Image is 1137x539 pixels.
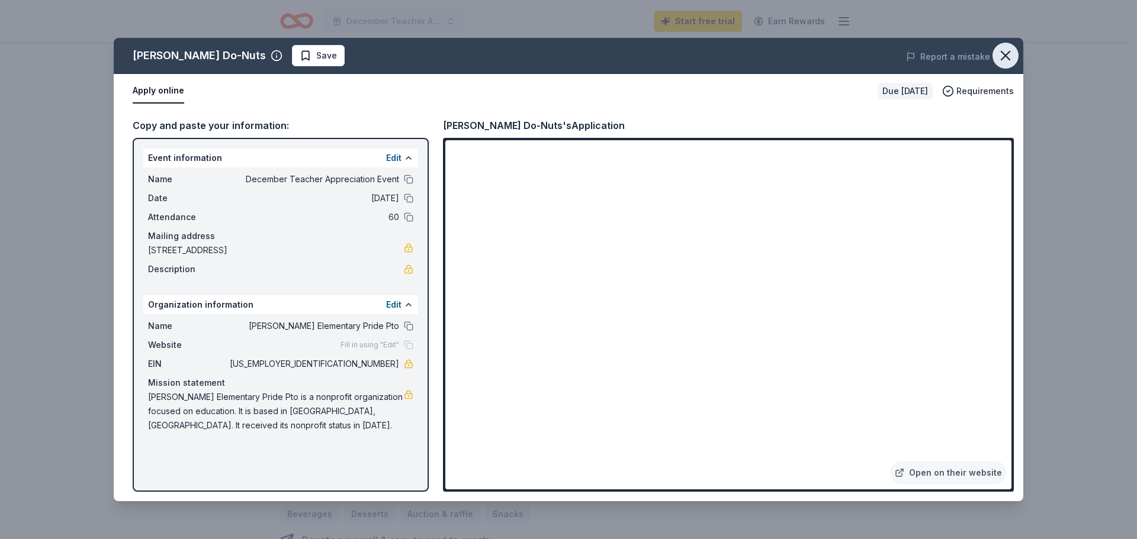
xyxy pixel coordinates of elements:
[148,210,227,224] span: Attendance
[148,338,227,352] span: Website
[386,298,402,312] button: Edit
[227,210,399,224] span: 60
[341,340,399,350] span: Fill in using "Edit"
[316,49,337,63] span: Save
[386,151,402,165] button: Edit
[443,118,625,133] div: [PERSON_NAME] Do-Nuts's Application
[133,79,184,104] button: Apply online
[227,357,399,371] span: [US_EMPLOYER_IDENTIFICATION_NUMBER]
[148,262,227,276] span: Description
[133,46,266,65] div: [PERSON_NAME] Do-Nuts
[890,461,1007,485] a: Open on their website
[292,45,345,66] button: Save
[906,50,990,64] button: Report a mistake
[227,319,399,333] span: [PERSON_NAME] Elementary Pride Pto
[148,172,227,186] span: Name
[148,319,227,333] span: Name
[148,191,227,205] span: Date
[956,84,1014,98] span: Requirements
[148,229,413,243] div: Mailing address
[227,191,399,205] span: [DATE]
[148,243,404,257] span: [STREET_ADDRESS]
[143,149,418,167] div: Event information
[133,118,429,133] div: Copy and paste your information:
[143,295,418,314] div: Organization information
[148,376,413,390] div: Mission statement
[148,357,227,371] span: EIN
[227,172,399,186] span: December Teacher Appreciation Event
[878,83,933,99] div: Due [DATE]
[148,390,404,433] span: [PERSON_NAME] Elementary Pride Pto is a nonprofit organization focused on education. It is based ...
[942,84,1014,98] button: Requirements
